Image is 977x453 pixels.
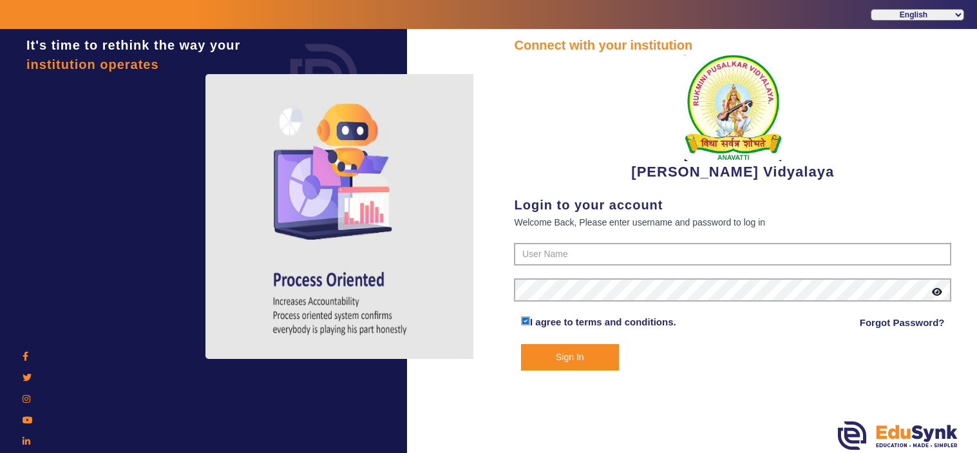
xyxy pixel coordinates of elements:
[860,315,945,331] a: Forgot Password?
[276,29,372,126] img: login.png
[514,35,951,55] div: Connect with your institution
[530,316,676,327] a: I agree to terms and conditions.
[514,195,951,215] div: Login to your account
[838,421,958,450] img: edusynk.png
[205,74,476,359] img: login4.png
[685,55,781,161] img: 1f9ccde3-ca7c-4581-b515-4fcda2067381
[26,38,240,52] span: It's time to rethink the way your
[514,243,951,266] input: User Name
[521,344,619,371] button: Sign In
[26,57,159,72] span: institution operates
[514,55,951,182] div: [PERSON_NAME] Vidyalaya
[514,215,951,230] div: Welcome Back, Please enter username and password to log in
